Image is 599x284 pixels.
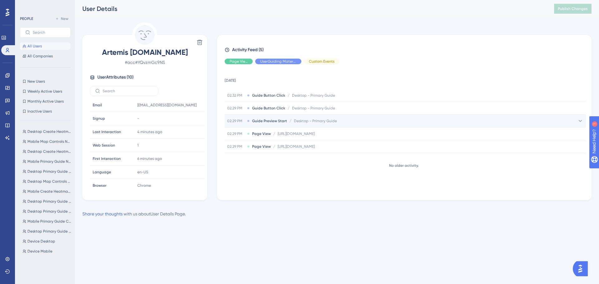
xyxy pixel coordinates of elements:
span: en-US [137,170,148,175]
span: Publish Changes [558,6,588,11]
button: Desktop Create Heatmap Not Completed [20,128,74,135]
button: Mobile Create Heatmap Not Seen [20,188,74,195]
td: [DATE] [225,69,586,89]
span: 1 [137,143,139,148]
button: Mobile Primary Guide Not Seen [20,158,74,165]
span: 02.29 PM [227,131,245,136]
button: All Users [20,42,71,50]
span: / [288,93,290,98]
span: Mobile Create Heatmap Not Seen [27,189,72,194]
span: New Users [27,79,45,84]
span: Desktop Primary Guide Not Completed [27,199,72,204]
span: 02.29 PM [227,118,245,123]
span: User Attributes ( 10 ) [97,74,134,81]
div: User Details [82,4,538,13]
a: Share your thoughts [82,211,123,216]
button: Desktop Primary Guide Not Seen [20,208,74,215]
button: Mobile Map Controls Not Seen [20,138,74,145]
span: Desktop - Primary Guide [294,118,337,123]
span: Inactive Users [27,109,52,114]
span: Custom Events [309,59,334,64]
span: Desktop - Primary Guide [292,106,335,111]
span: Guide Button Click [252,93,285,98]
span: / [273,131,275,136]
span: [EMAIL_ADDRESS][DOMAIN_NAME] [137,103,197,108]
span: Desktop Primary Guide Not Seen [27,209,72,214]
time: 6 minutes ago [137,156,162,161]
span: Device Desktop [27,239,55,244]
span: Desktop Map Controls Not Seen [27,179,72,184]
button: Desktop Map Controls Not Seen [20,178,74,185]
span: First Interaction [93,156,121,161]
button: Mobile Primary Guide Completed [20,218,74,225]
span: Desktop Create Heatmap Not Completed [27,129,72,134]
span: 02.29 PM [227,106,245,111]
div: PEOPLE [20,16,33,21]
span: Desktop Primary Guide Completed [27,169,72,174]
span: Mobile Primary Guide Not Seen [27,159,72,164]
span: [URL][DOMAIN_NAME] [278,144,315,149]
div: 1 [43,3,45,8]
span: Artemis [DOMAIN_NAME] [90,47,200,57]
span: New [61,16,68,21]
span: Monthly Active Users [27,99,64,104]
span: Desktop - Primary Guide [292,93,335,98]
span: Page View [230,59,248,64]
span: Guide Button Click [252,106,285,111]
div: No older activity. [225,163,583,168]
span: Device Mobile [27,249,52,254]
span: Language [93,170,111,175]
input: Search [103,89,153,93]
span: 02.29 PM [227,144,245,149]
span: [URL][DOMAIN_NAME] [278,131,315,136]
button: Device Mobile [20,248,74,255]
button: New Users [20,78,71,85]
button: Desktop Primary Guide Not Completed [20,198,74,205]
span: Browser [93,183,106,188]
span: - [137,116,139,121]
button: Desktop Create Heatmap Not Seen [20,148,74,155]
button: Inactive Users [20,108,71,115]
button: New [53,15,71,22]
span: / [290,118,291,123]
span: Chrome [137,183,151,188]
span: Desktop Primary Guide Seen [27,229,72,234]
button: Publish Changes [554,4,592,14]
iframe: UserGuiding AI Assistant Launcher [573,259,592,278]
span: 02.32 PM [227,93,245,98]
span: / [273,144,275,149]
span: Guide Preview Start [252,118,287,123]
span: All Companies [27,54,53,59]
span: Web Session [93,143,115,148]
span: Page View [252,131,271,136]
span: All Users [27,44,42,49]
span: Page View [252,144,271,149]
button: All Companies [20,52,71,60]
div: with us about User Details Page . [82,210,186,218]
span: Mobile Primary Guide Completed [27,219,72,224]
span: Mobile Map Controls Not Seen [27,139,72,144]
button: Weekly Active Users [20,88,71,95]
span: Last Interaction [93,129,121,134]
span: Need Help? [15,2,39,9]
span: Email [93,103,102,108]
button: Desktop Primary Guide Completed [20,168,74,175]
time: 4 minutes ago [137,130,162,134]
span: / [288,106,290,111]
button: Device Desktop [20,238,74,245]
span: Signup [93,116,105,121]
span: UserGuiding Material [260,59,296,64]
input: Search [33,30,65,35]
span: Desktop Create Heatmap Not Seen [27,149,72,154]
span: Activity Feed (5) [232,46,264,54]
span: # acc#YQvzmGc9NS [90,59,200,66]
button: Monthly Active Users [20,98,71,105]
button: Desktop Primary Guide Seen [20,228,74,235]
span: Weekly Active Users [27,89,62,94]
